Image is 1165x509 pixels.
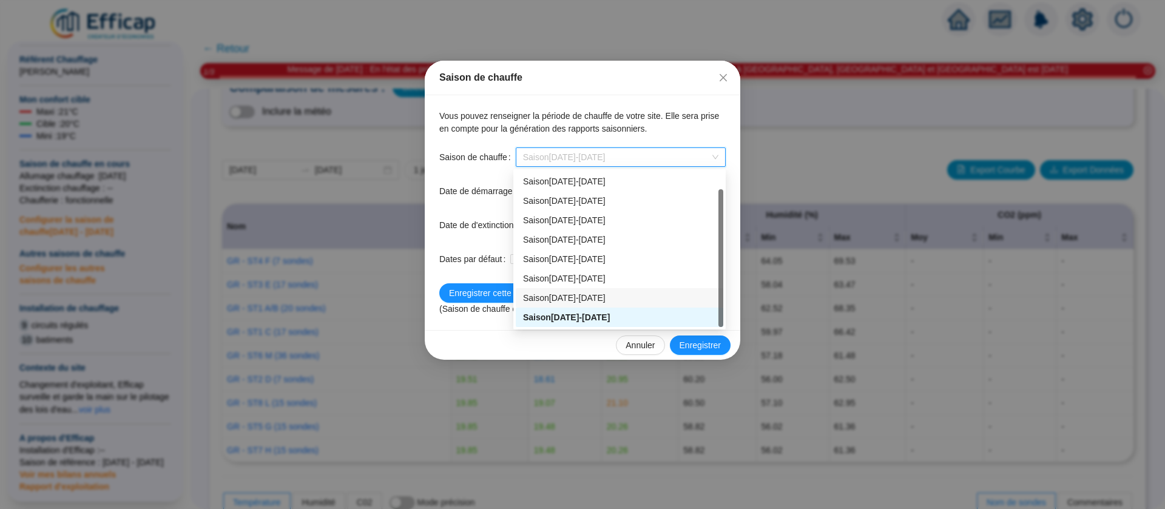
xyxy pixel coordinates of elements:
[718,73,728,83] span: close
[523,272,716,285] div: Saison [DATE]-[DATE]
[670,335,731,355] button: Enregistrer
[714,73,733,83] span: Fermer
[523,234,716,246] div: Saison [DATE]-[DATE]
[616,335,664,355] button: Annuler
[523,253,716,266] div: Saison [DATE]-[DATE]
[439,181,572,201] label: Date de démarrage du chauffage
[439,70,726,85] div: Saison de chauffe
[523,311,716,324] div: Saison [DATE]-[DATE]
[714,68,733,87] button: Close
[439,304,655,314] span: (Saison de chauffe de référence actuelle : [DATE]-[DATE] )
[626,339,655,352] span: Annuler
[439,215,573,235] label: Date de d'extinction du chauffage
[439,111,719,133] span: Vous pouvez renseigner la période de chauffe de votre site. Elle sera prise en compte pour la gén...
[523,195,716,207] div: Saison [DATE]-[DATE]
[680,339,721,352] span: Enregistrer
[523,148,718,166] span: Saison [DATE]-[DATE]
[439,249,510,269] label: Dates par défaut
[449,287,607,300] span: Enregistrer cette saison comme référence
[439,283,616,303] button: Enregistrer cette saison comme référence
[523,214,716,227] div: Saison [DATE]-[DATE]
[523,292,716,305] div: Saison [DATE]-[DATE]
[523,175,716,188] div: Saison [DATE]-[DATE]
[439,147,516,167] label: Saison de chauffe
